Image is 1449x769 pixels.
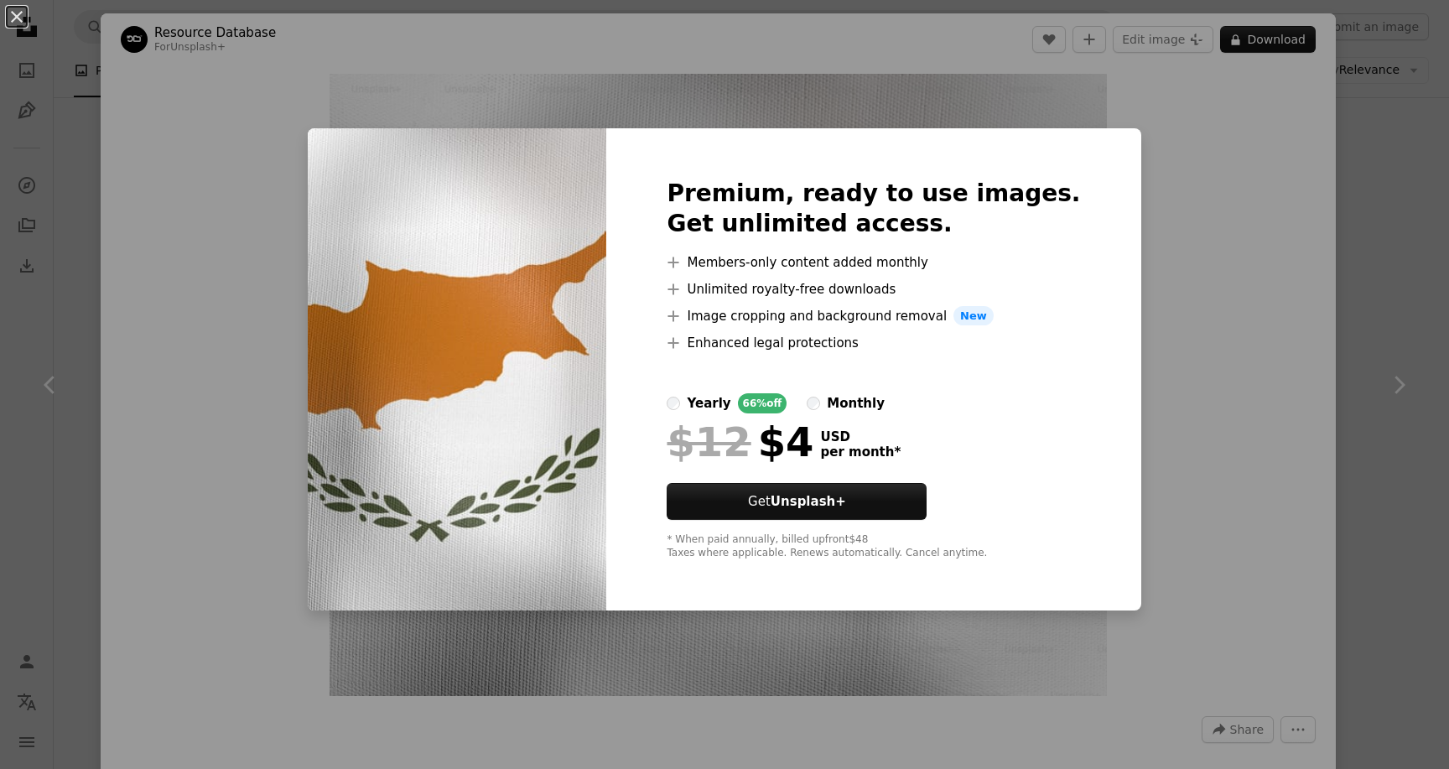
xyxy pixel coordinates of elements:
li: Unlimited royalty-free downloads [667,279,1080,299]
span: New [953,306,994,326]
div: yearly [687,393,730,413]
li: Image cropping and background removal [667,306,1080,326]
img: premium_photo-1675865394176-26d7d0e67fdf [308,128,606,611]
input: yearly66%off [667,397,680,410]
button: GetUnsplash+ [667,483,927,520]
div: monthly [827,393,885,413]
div: $4 [667,420,813,464]
div: * When paid annually, billed upfront $48 Taxes where applicable. Renews automatically. Cancel any... [667,533,1080,560]
div: 66% off [738,393,787,413]
li: Enhanced legal protections [667,333,1080,353]
li: Members-only content added monthly [667,252,1080,273]
span: $12 [667,420,750,464]
input: monthly [807,397,820,410]
span: per month * [820,444,901,460]
h2: Premium, ready to use images. Get unlimited access. [667,179,1080,239]
span: USD [820,429,901,444]
strong: Unsplash+ [771,494,846,509]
